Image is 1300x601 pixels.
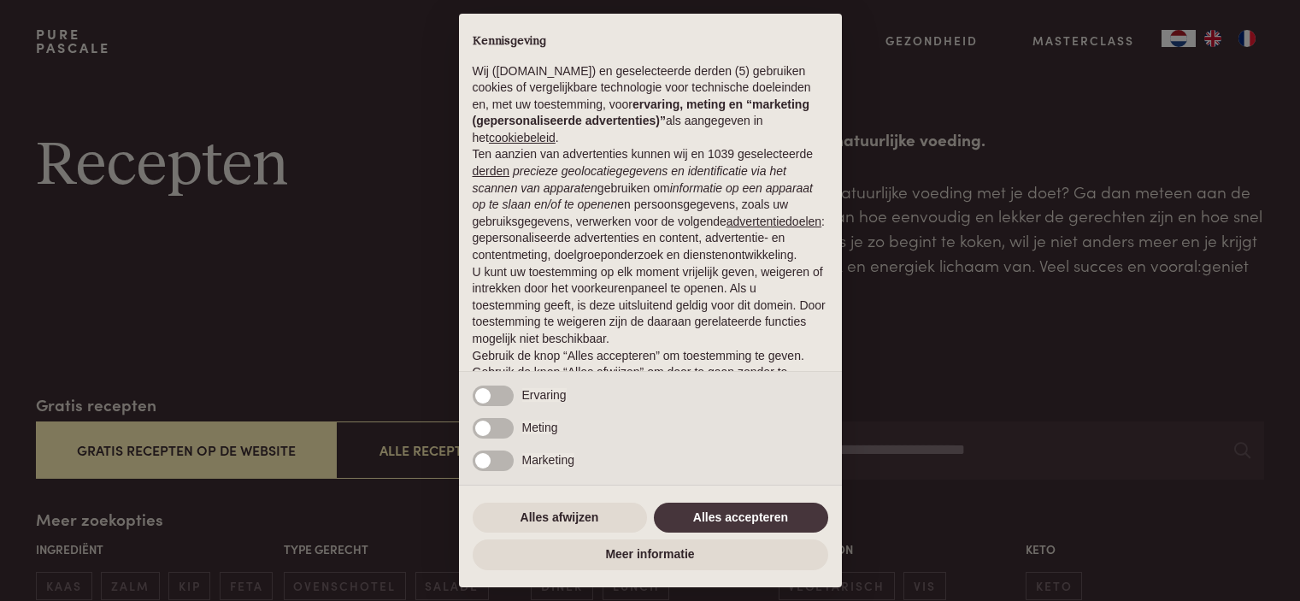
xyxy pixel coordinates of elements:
[473,503,647,533] button: Alles afwijzen
[473,164,786,195] em: precieze geolocatiegegevens en identificatie via het scannen van apparaten
[473,34,828,50] h2: Kennisgeving
[473,348,828,398] p: Gebruik de knop “Alles accepteren” om toestemming te geven. Gebruik de knop “Alles afwijzen” om d...
[489,131,556,144] a: cookiebeleid
[522,453,574,467] span: Marketing
[726,214,821,231] button: advertentiedoelen
[473,97,809,128] strong: ervaring, meting en “marketing (gepersonaliseerde advertenties)”
[473,63,828,147] p: Wij ([DOMAIN_NAME]) en geselecteerde derden (5) gebruiken cookies of vergelijkbare technologie vo...
[654,503,828,533] button: Alles accepteren
[473,539,828,570] button: Meer informatie
[473,264,828,348] p: U kunt uw toestemming op elk moment vrijelijk geven, weigeren of intrekken door het voorkeurenpan...
[473,163,510,180] button: derden
[522,388,567,402] span: Ervaring
[473,181,814,212] em: informatie op een apparaat op te slaan en/of te openen
[522,421,558,434] span: Meting
[473,146,828,263] p: Ten aanzien van advertenties kunnen wij en 1039 geselecteerde gebruiken om en persoonsgegevens, z...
